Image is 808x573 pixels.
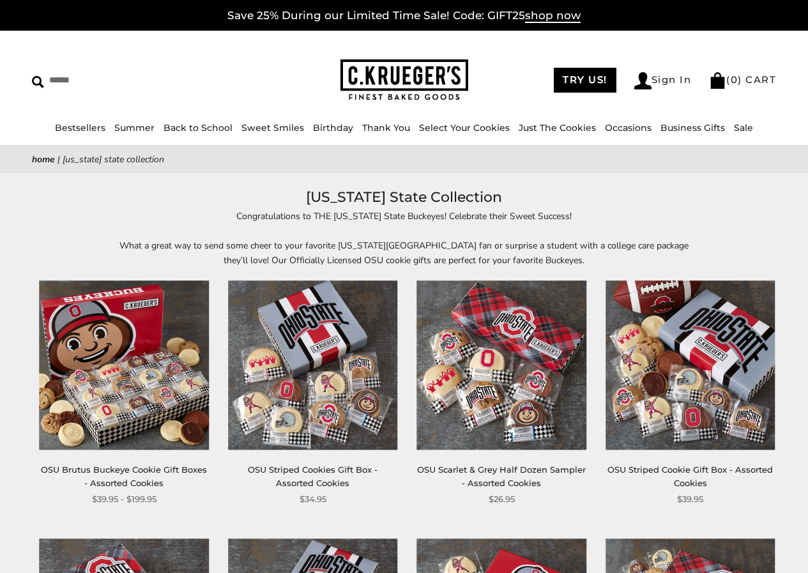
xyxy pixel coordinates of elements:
img: Account [634,72,652,89]
span: | [57,153,60,165]
a: Business Gifts [660,122,725,134]
a: OSU Brutus Buckeye Cookie Gift Boxes - Assorted Cookies [41,464,207,488]
a: OSU Striped Cookie Gift Box - Assorted Cookies [607,464,773,488]
span: shop now [525,9,581,23]
a: Back to School [164,122,232,134]
img: Bag [709,72,726,89]
img: OSU Scarlet & Grey Half Dozen Sampler - Assorted Cookies [417,280,586,450]
img: OSU Brutus Buckeye Cookie Gift Boxes - Assorted Cookies [40,280,209,450]
a: Select Your Cookies [419,122,510,134]
span: [US_STATE] State Collection [63,153,164,165]
span: $34.95 [300,493,326,506]
nav: breadcrumbs [32,152,776,167]
a: Occasions [605,122,652,134]
a: OSU Striped Cookies Gift Box - Assorted Cookies [248,464,377,488]
a: Home [32,153,55,165]
p: What a great way to send some cheer to your favorite [US_STATE][GEOGRAPHIC_DATA] fan or surprise ... [111,238,698,268]
span: 0 [731,73,738,86]
img: OSU Striped Cookies Gift Box - Assorted Cookies [228,280,397,450]
input: Search [32,70,202,90]
a: (0) CART [709,73,776,86]
img: Search [32,76,44,88]
img: OSU Striped Cookie Gift Box - Assorted Cookies [606,280,775,450]
a: Summer [114,122,155,134]
a: Save 25% During our Limited Time Sale! Code: GIFT25shop now [227,9,581,23]
span: $39.95 - $199.95 [92,493,156,506]
a: Bestsellers [55,122,105,134]
a: Sweet Smiles [241,122,304,134]
a: Thank You [362,122,410,134]
a: TRY US! [554,68,616,93]
a: Sign In [634,72,692,89]
a: Just The Cookies [519,122,596,134]
span: $39.95 [677,493,703,506]
a: Sale [734,122,753,134]
img: C.KRUEGER'S [340,59,468,101]
a: OSU Scarlet & Grey Half Dozen Sampler - Assorted Cookies [417,464,586,488]
a: Birthday [313,122,353,134]
h1: [US_STATE] State Collection [51,186,757,209]
span: $26.95 [489,493,515,506]
p: Congratulations to THE [US_STATE] State Buckeyes! Celebrate their Sweet Success! [111,209,698,224]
